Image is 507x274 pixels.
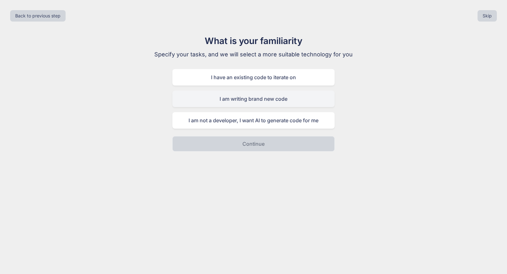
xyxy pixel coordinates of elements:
button: Skip [478,10,497,22]
h1: What is your familiarity [147,34,360,48]
div: I am not a developer, I want AI to generate code for me [172,112,335,129]
div: I have an existing code to iterate on [172,69,335,86]
p: Specify your tasks, and we will select a more suitable technology for you [147,50,360,59]
button: Back to previous step [10,10,66,22]
p: Continue [242,140,265,148]
button: Continue [172,136,335,151]
div: I am writing brand new code [172,91,335,107]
